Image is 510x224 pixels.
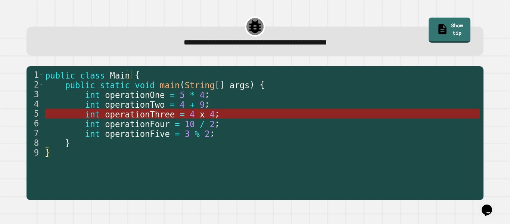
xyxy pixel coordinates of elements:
span: = [170,90,175,99]
span: 10 [185,119,195,129]
span: = [175,119,180,129]
span: Toggle code folding, rows 1 through 9 [39,70,43,80]
span: int [85,90,100,99]
span: operationOne [105,90,165,99]
span: Toggle code folding, rows 2 through 8 [39,80,43,89]
span: = [180,109,184,119]
span: String [185,80,215,90]
span: 3 [185,129,190,138]
div: 4 [27,99,44,109]
span: 9 [200,99,205,109]
span: 2 [205,129,209,138]
span: int [85,119,100,129]
span: Main [110,70,130,80]
div: 6 [27,119,44,128]
span: main [160,80,180,90]
span: 4 [180,99,184,109]
span: public [65,80,95,90]
span: / [200,119,205,129]
span: % [195,129,200,138]
span: operationFive [105,129,170,138]
span: 4 [190,109,195,119]
span: = [170,99,175,109]
span: 4 [210,109,215,119]
span: int [85,109,100,119]
span: 4 [200,90,205,99]
span: class [80,70,105,80]
div: 3 [27,89,44,99]
span: = [175,129,180,138]
span: int [85,129,100,138]
span: + [190,99,195,109]
span: static [100,80,130,90]
span: void [135,80,155,90]
a: Show tip [429,18,470,43]
span: int [85,99,100,109]
iframe: chat widget [479,194,503,217]
div: 9 [27,148,44,157]
span: public [45,70,75,80]
span: 2 [210,119,215,129]
div: 1 [27,70,44,80]
div: 5 [27,109,44,119]
span: x [200,109,205,119]
div: 2 [27,80,44,89]
div: 7 [27,128,44,138]
span: args [230,80,249,90]
span: operationFour [105,119,170,129]
span: operationThree [105,109,175,119]
span: 5 [180,90,184,99]
span: operationTwo [105,99,165,109]
div: 8 [27,138,44,148]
